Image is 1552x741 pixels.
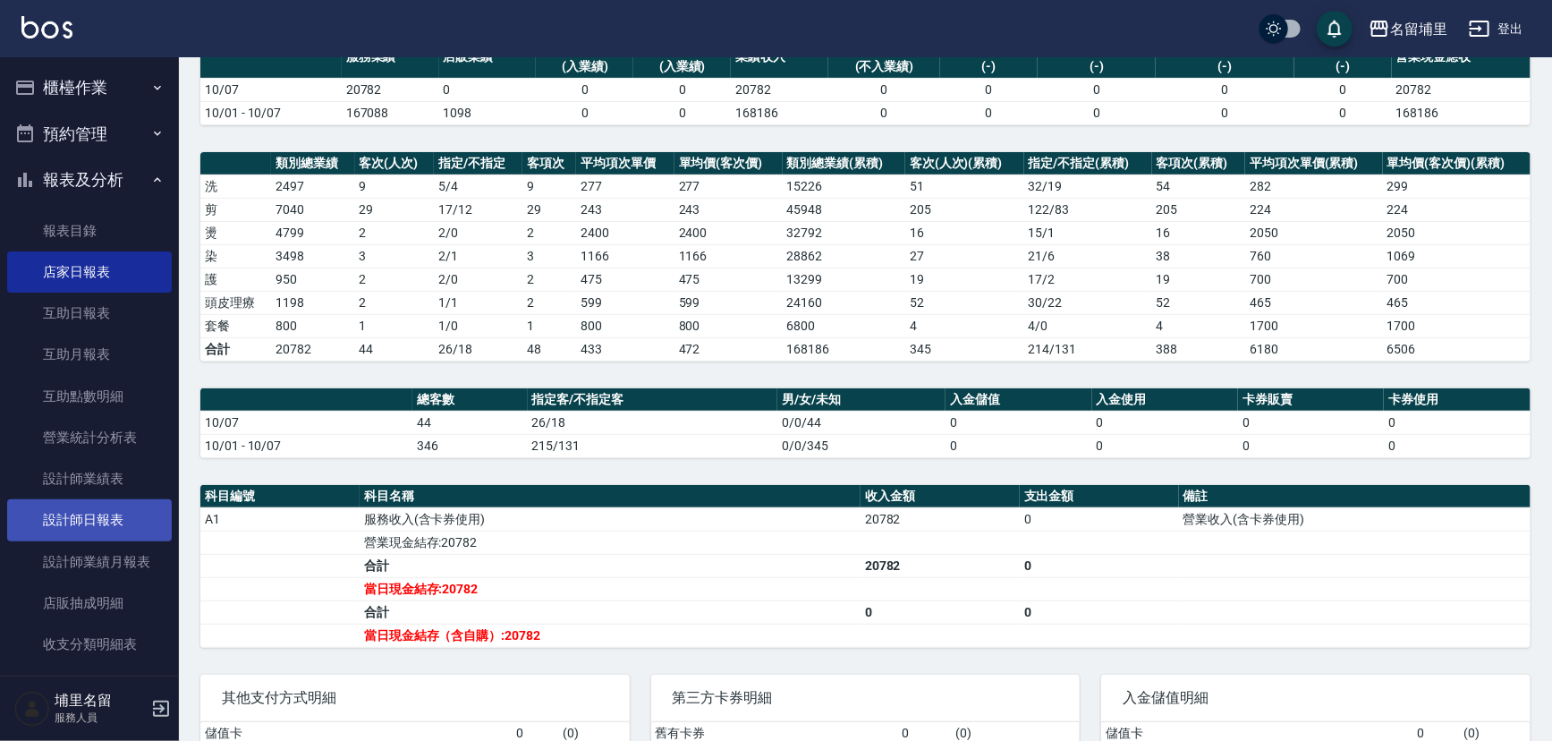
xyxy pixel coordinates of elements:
td: 38 [1152,244,1246,268]
td: 燙 [200,221,271,244]
td: 套餐 [200,314,271,337]
td: 20782 [271,337,354,361]
td: 26/18 [434,337,522,361]
a: 互助日報表 [7,293,172,334]
td: 20782 [342,78,439,101]
div: (-) [1299,57,1387,76]
td: 433 [576,337,674,361]
th: 類別總業績 [271,152,354,175]
td: 剪 [200,198,271,221]
td: 20782 [861,554,1020,577]
td: 0 [1020,600,1179,624]
td: 護 [200,268,271,291]
td: 0 [439,78,537,101]
td: 4 [1152,314,1246,337]
th: 備註 [1179,485,1531,508]
button: 登出 [1462,13,1531,46]
td: 0 [633,101,731,124]
td: 4 / 0 [1024,314,1152,337]
h5: 埔里名留 [55,692,146,710]
td: 800 [271,314,354,337]
td: 700 [1383,268,1531,291]
img: Logo [21,16,72,38]
td: 10/07 [200,78,342,101]
td: 472 [674,337,783,361]
td: 52 [1152,291,1246,314]
th: 男/女/未知 [777,388,946,412]
td: 465 [1383,291,1531,314]
td: 1166 [576,244,674,268]
button: 報表及分析 [7,157,172,203]
td: 800 [576,314,674,337]
td: 1 / 1 [434,291,522,314]
td: 17 / 2 [1024,268,1152,291]
td: 760 [1245,244,1383,268]
td: 0 [1384,411,1531,434]
td: 1166 [674,244,783,268]
td: 599 [576,291,674,314]
td: 17 / 12 [434,198,522,221]
td: 2 [355,268,434,291]
td: 20782 [1392,78,1531,101]
td: 168186 [731,101,828,124]
th: 卡券販賣 [1238,388,1384,412]
td: 122 / 83 [1024,198,1152,221]
td: 1 [522,314,577,337]
td: 營業收入(含卡券使用) [1179,507,1531,531]
td: 0/0/345 [777,434,946,457]
td: 51 [905,175,1024,198]
th: 類別總業績(累積) [783,152,905,175]
td: 0 [940,78,1038,101]
td: 45948 [783,198,905,221]
td: 6180 [1245,337,1383,361]
td: 13299 [783,268,905,291]
td: 染 [200,244,271,268]
td: 0 [1294,101,1392,124]
td: 29 [355,198,434,221]
td: 20782 [731,78,828,101]
td: 1198 [271,291,354,314]
th: 收入金額 [861,485,1020,508]
table: a dense table [200,485,1531,648]
td: 167088 [342,101,439,124]
td: 2 [355,221,434,244]
td: 10/01 - 10/07 [200,434,412,457]
th: 客次(人次) [355,152,434,175]
a: 店家日報表 [7,251,172,293]
td: 0 [828,101,940,124]
td: 2 / 1 [434,244,522,268]
td: 0 [1020,554,1179,577]
td: 合計 [360,600,861,624]
a: 收支分類明細表 [7,624,172,665]
td: 1 [355,314,434,337]
td: 0 [828,78,940,101]
td: 2 [522,221,577,244]
td: 282 [1245,175,1383,198]
a: 互助點數明細 [7,376,172,417]
td: 54 [1152,175,1246,198]
td: 243 [674,198,783,221]
th: 入金使用 [1092,388,1238,412]
td: 4 [905,314,1024,337]
td: 7040 [271,198,354,221]
td: 215/131 [528,434,778,457]
a: 設計師日報表 [7,499,172,541]
td: 0 [1038,101,1156,124]
td: 29 [522,198,577,221]
td: 214/131 [1024,337,1152,361]
p: 服務人員 [55,710,146,726]
td: 5 / 4 [434,175,522,198]
td: 950 [271,268,354,291]
td: 0 [1238,411,1384,434]
table: a dense table [200,37,1531,125]
th: 支出金額 [1020,485,1179,508]
td: 頭皮理療 [200,291,271,314]
td: 32 / 19 [1024,175,1152,198]
th: 入金儲值 [946,388,1091,412]
th: 平均項次單價 [576,152,674,175]
td: 0 [536,101,633,124]
td: 168186 [1392,101,1531,124]
td: 1700 [1245,314,1383,337]
td: 2400 [674,221,783,244]
div: (入業績) [638,57,726,76]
